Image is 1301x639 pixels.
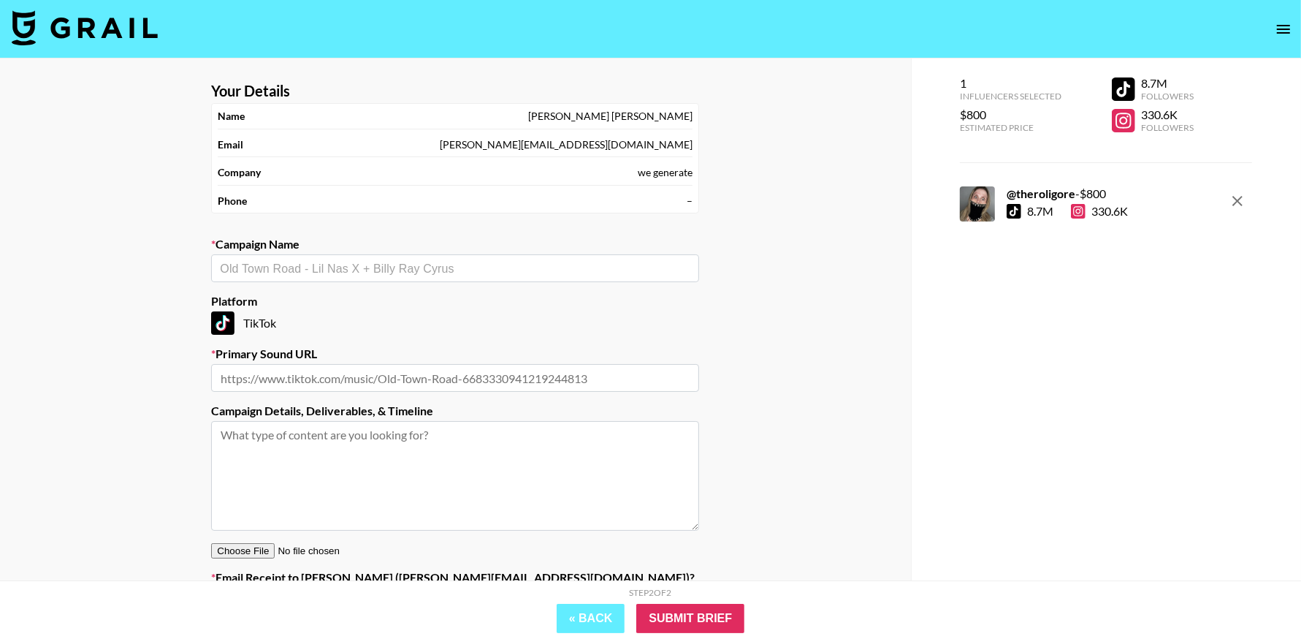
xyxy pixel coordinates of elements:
[557,604,625,633] button: « Back
[960,76,1061,91] div: 1
[1141,107,1194,122] div: 330.6K
[211,82,290,100] strong: Your Details
[211,294,699,309] label: Platform
[638,166,693,179] div: we generate
[1007,186,1075,200] strong: @ theroligore
[960,107,1061,122] div: $800
[218,194,247,208] strong: Phone
[211,404,699,418] label: Campaign Details, Deliverables, & Timeline
[211,311,699,335] div: TikTok
[1141,76,1194,91] div: 8.7M
[211,237,699,252] label: Campaign Name
[1071,204,1128,219] div: 330.6K
[211,347,699,361] label: Primary Sound URL
[211,364,699,392] input: https://www.tiktok.com/music/Old-Town-Road-6683330941219244813
[1141,122,1194,133] div: Followers
[218,166,261,179] strong: Company
[218,110,245,123] strong: Name
[220,260,690,277] input: Old Town Road - Lil Nas X + Billy Ray Cyrus
[1223,186,1252,216] button: remove
[1027,204,1053,219] div: 8.7M
[636,604,744,633] input: Submit Brief
[960,91,1061,102] div: Influencers Selected
[528,110,693,123] div: [PERSON_NAME] [PERSON_NAME]
[211,570,699,585] label: Email Receipt to [PERSON_NAME] ( [PERSON_NAME][EMAIL_ADDRESS][DOMAIN_NAME] )?
[12,10,158,45] img: Grail Talent
[687,194,693,208] div: –
[211,311,234,335] img: TikTok
[960,122,1061,133] div: Estimated Price
[1141,91,1194,102] div: Followers
[630,587,672,598] div: Step 2 of 2
[440,138,693,151] div: [PERSON_NAME][EMAIL_ADDRESS][DOMAIN_NAME]
[1269,15,1298,44] button: open drawer
[218,138,243,151] strong: Email
[1007,186,1128,201] div: - $ 800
